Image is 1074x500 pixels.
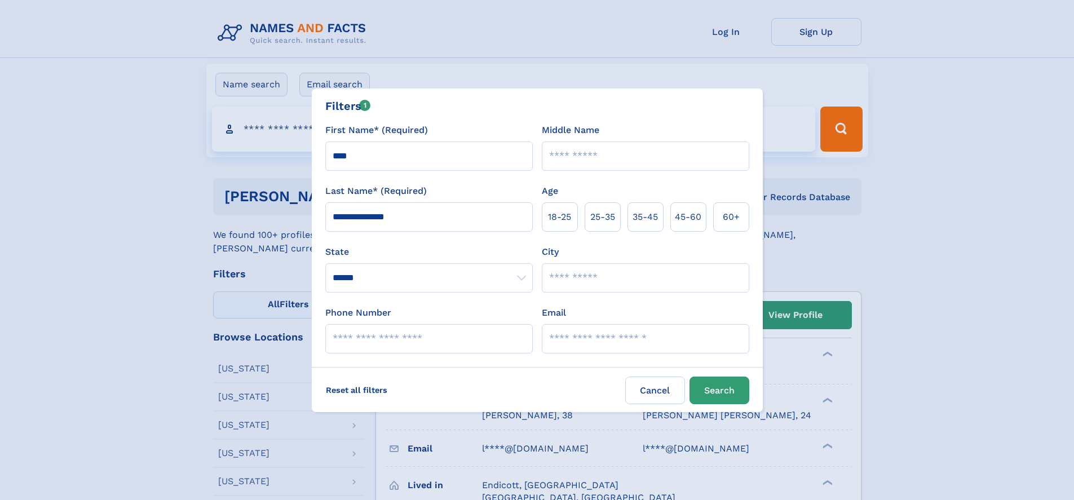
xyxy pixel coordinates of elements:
[325,245,533,259] label: State
[542,184,558,198] label: Age
[325,306,391,320] label: Phone Number
[325,123,428,137] label: First Name* (Required)
[690,377,749,404] button: Search
[590,210,615,224] span: 25‑35
[542,245,559,259] label: City
[625,377,685,404] label: Cancel
[325,98,371,114] div: Filters
[319,377,395,404] label: Reset all filters
[325,184,427,198] label: Last Name* (Required)
[542,123,599,137] label: Middle Name
[723,210,740,224] span: 60+
[548,210,571,224] span: 18‑25
[542,306,566,320] label: Email
[633,210,658,224] span: 35‑45
[675,210,701,224] span: 45‑60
